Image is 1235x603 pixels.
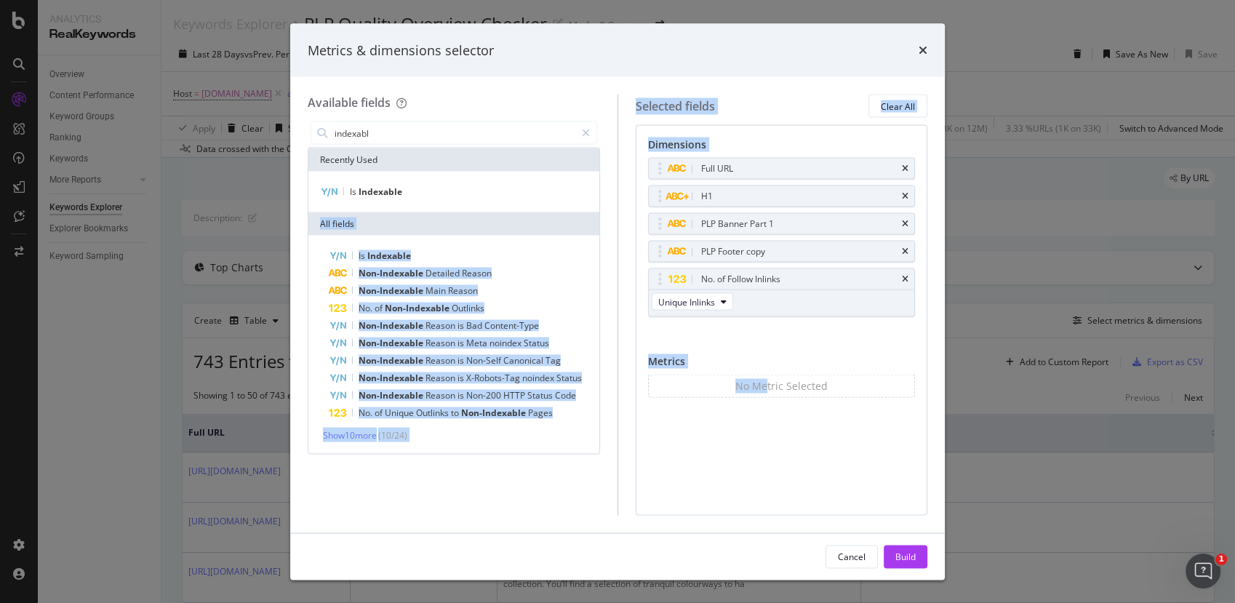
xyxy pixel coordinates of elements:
[701,217,774,231] div: PLP Banner Part 1
[375,407,385,419] span: of
[359,302,375,314] span: No.
[451,407,461,419] span: to
[359,319,425,332] span: Non-Indexable
[556,372,582,384] span: Status
[367,249,411,262] span: Indexable
[902,164,908,173] div: times
[735,379,828,394] div: No Metric Selected
[457,389,466,402] span: is
[701,272,780,287] div: No. of Follow Inlinks
[658,295,715,308] span: Unique Inlinks
[416,407,451,419] span: Outlinks
[648,185,916,207] div: H1times
[902,192,908,201] div: times
[902,275,908,284] div: times
[648,137,916,158] div: Dimensions
[466,319,484,332] span: Bad
[884,545,927,568] button: Build
[425,389,457,402] span: Reason
[323,429,377,442] span: Show 10 more
[881,100,915,112] div: Clear All
[359,185,402,198] span: Indexable
[466,337,489,349] span: Meta
[648,213,916,235] div: PLP Banner Part 1times
[1186,554,1220,588] iframe: Intercom live chat
[648,241,916,263] div: PLP Footer copytimes
[652,293,733,311] button: Unique Inlinks
[308,212,599,236] div: All fields
[385,302,452,314] span: Non-Indexable
[425,337,457,349] span: Reason
[524,337,549,349] span: Status
[826,545,878,568] button: Cancel
[648,268,916,317] div: No. of Follow InlinkstimesUnique Inlinks
[350,185,359,198] span: Is
[701,161,733,176] div: Full URL
[457,337,466,349] span: is
[919,41,927,60] div: times
[484,319,539,332] span: Content-Type
[838,550,866,562] div: Cancel
[385,407,416,419] span: Unique
[868,95,927,118] button: Clear All
[895,550,916,562] div: Build
[308,148,599,172] div: Recently Used
[308,41,494,60] div: Metrics & dimensions selector
[457,319,466,332] span: is
[466,389,503,402] span: Non-200
[375,302,385,314] span: of
[503,389,527,402] span: HTTP
[359,249,367,262] span: Is
[701,189,713,204] div: H1
[489,337,524,349] span: noindex
[902,220,908,228] div: times
[555,389,576,402] span: Code
[425,372,457,384] span: Reason
[457,354,466,367] span: is
[359,372,425,384] span: Non-Indexable
[359,284,425,297] span: Non-Indexable
[636,97,715,114] div: Selected fields
[308,95,391,111] div: Available fields
[461,407,528,419] span: Non-Indexable
[527,389,555,402] span: Status
[448,284,478,297] span: Reason
[333,122,575,144] input: Search by field name
[425,284,448,297] span: Main
[425,267,462,279] span: Detailed
[1215,554,1227,565] span: 1
[359,267,425,279] span: Non-Indexable
[545,354,561,367] span: Tag
[528,407,553,419] span: Pages
[466,372,522,384] span: X-Robots-Tag
[522,372,556,384] span: noindex
[902,247,908,256] div: times
[462,267,492,279] span: Reason
[359,337,425,349] span: Non-Indexable
[359,407,375,419] span: No.
[648,158,916,180] div: Full URLtimes
[359,389,425,402] span: Non-Indexable
[648,354,916,375] div: Metrics
[457,372,466,384] span: is
[359,354,425,367] span: Non-Indexable
[503,354,545,367] span: Canonical
[701,244,765,259] div: PLP Footer copy
[425,319,457,332] span: Reason
[466,354,503,367] span: Non-Self
[378,429,407,442] span: ( 10 / 24 )
[452,302,484,314] span: Outlinks
[290,23,945,580] div: modal
[425,354,457,367] span: Reason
